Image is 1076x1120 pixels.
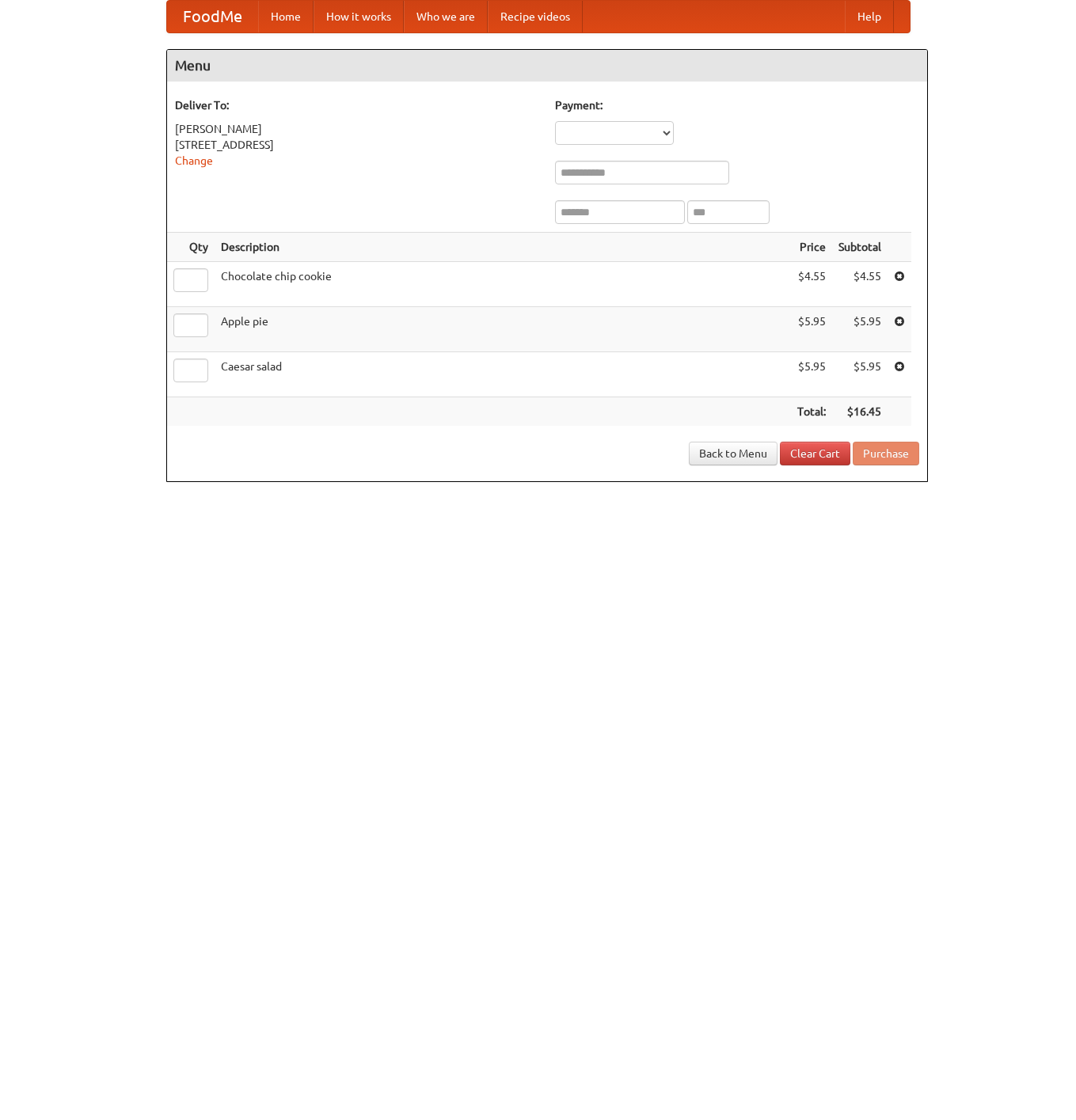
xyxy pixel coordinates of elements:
[791,397,832,427] th: Total:
[791,352,832,397] td: $5.95
[404,1,488,32] a: Who we are
[175,154,213,167] a: Change
[832,262,888,307] td: $4.55
[845,1,894,32] a: Help
[791,307,832,352] td: $5.95
[314,1,404,32] a: How it works
[215,352,791,397] td: Caesar salad
[175,121,539,137] div: [PERSON_NAME]
[167,1,258,32] a: FoodMe
[258,1,314,32] a: Home
[215,307,791,352] td: Apple pie
[791,262,832,307] td: $4.55
[488,1,583,32] a: Recipe videos
[832,307,888,352] td: $5.95
[167,233,215,262] th: Qty
[832,352,888,397] td: $5.95
[175,137,539,153] div: [STREET_ADDRESS]
[832,233,888,262] th: Subtotal
[215,262,791,307] td: Chocolate chip cookie
[832,397,888,427] th: $16.45
[853,442,919,465] button: Purchase
[780,442,850,465] a: Clear Cart
[215,233,791,262] th: Description
[175,97,539,113] h5: Deliver To:
[791,233,832,262] th: Price
[167,50,927,82] h4: Menu
[689,442,778,465] a: Back to Menu
[555,97,919,113] h5: Payment:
